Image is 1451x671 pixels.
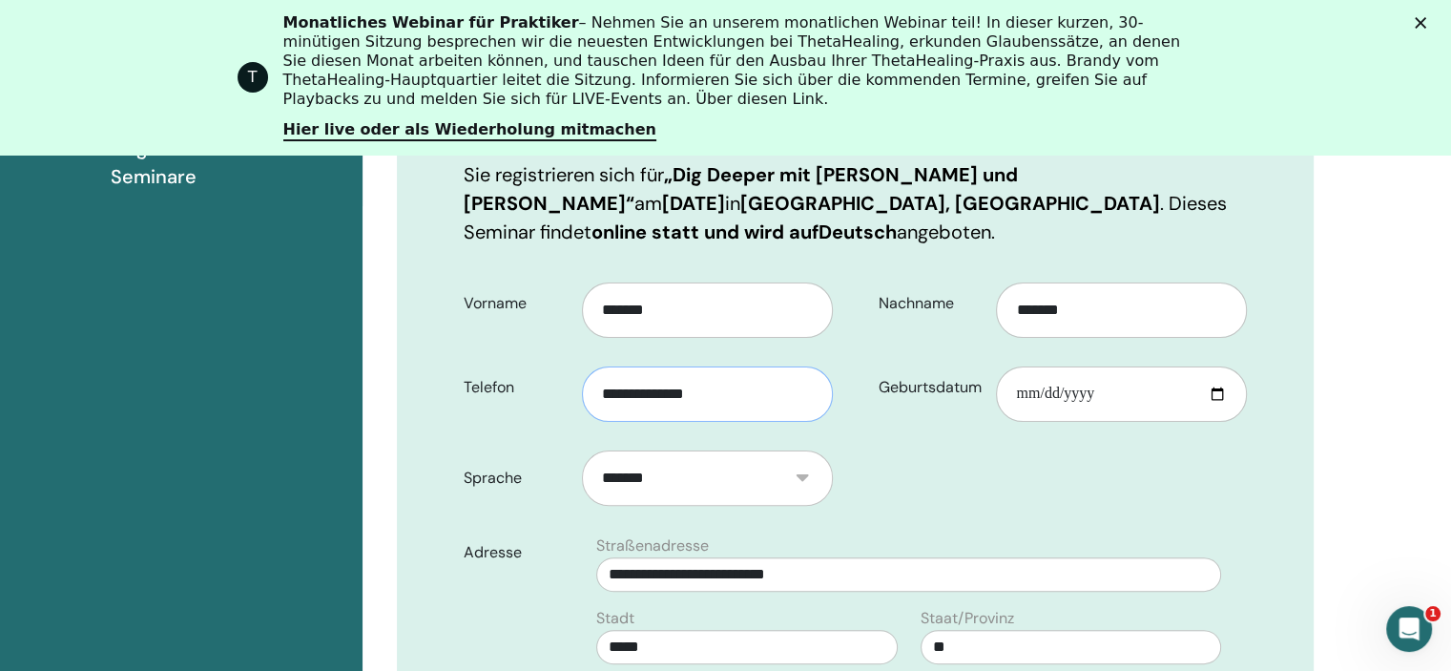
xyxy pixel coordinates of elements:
iframe: Intercom-Live-Chat [1386,606,1432,652]
div: Schließen [1415,17,1434,29]
a: Hier live oder als Wiederholung mitmachen [283,120,656,141]
font: Vorname [464,293,527,313]
font: T [248,68,258,86]
font: am [634,191,662,216]
font: online statt und wird auf [591,220,819,244]
font: [GEOGRAPHIC_DATA], [GEOGRAPHIC_DATA] [740,191,1160,216]
font: Staat/Provinz [921,608,1014,628]
font: 1 [1429,607,1437,619]
font: angeboten [897,220,991,244]
font: . [991,220,995,244]
div: Profilbild für ThetaHealing [238,62,268,93]
font: Hier live oder als Wiederholung mitmachen [283,120,656,138]
font: – Nehmen Sie an unserem monatlichen Webinar teil! In dieser kurzen, 30-minütigen Sitzung besprech... [283,13,1180,108]
font: Sprache [464,468,522,488]
font: Straßenadresse [596,535,709,556]
font: in [725,191,740,216]
font: Sie registrieren sich für [464,162,664,187]
font: Adresse [464,542,522,562]
font: „Dig Deeper mit [PERSON_NAME] und [PERSON_NAME]“ [464,162,1018,216]
font: Stadt [596,608,634,628]
font: [DATE] [662,191,725,216]
font: Monatliches Webinar für Praktiker [283,13,579,31]
font: Geburtsdatum [879,377,982,397]
font: Deutsch [819,220,897,244]
font: Nachname [879,293,954,313]
font: Telefon [464,377,514,397]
